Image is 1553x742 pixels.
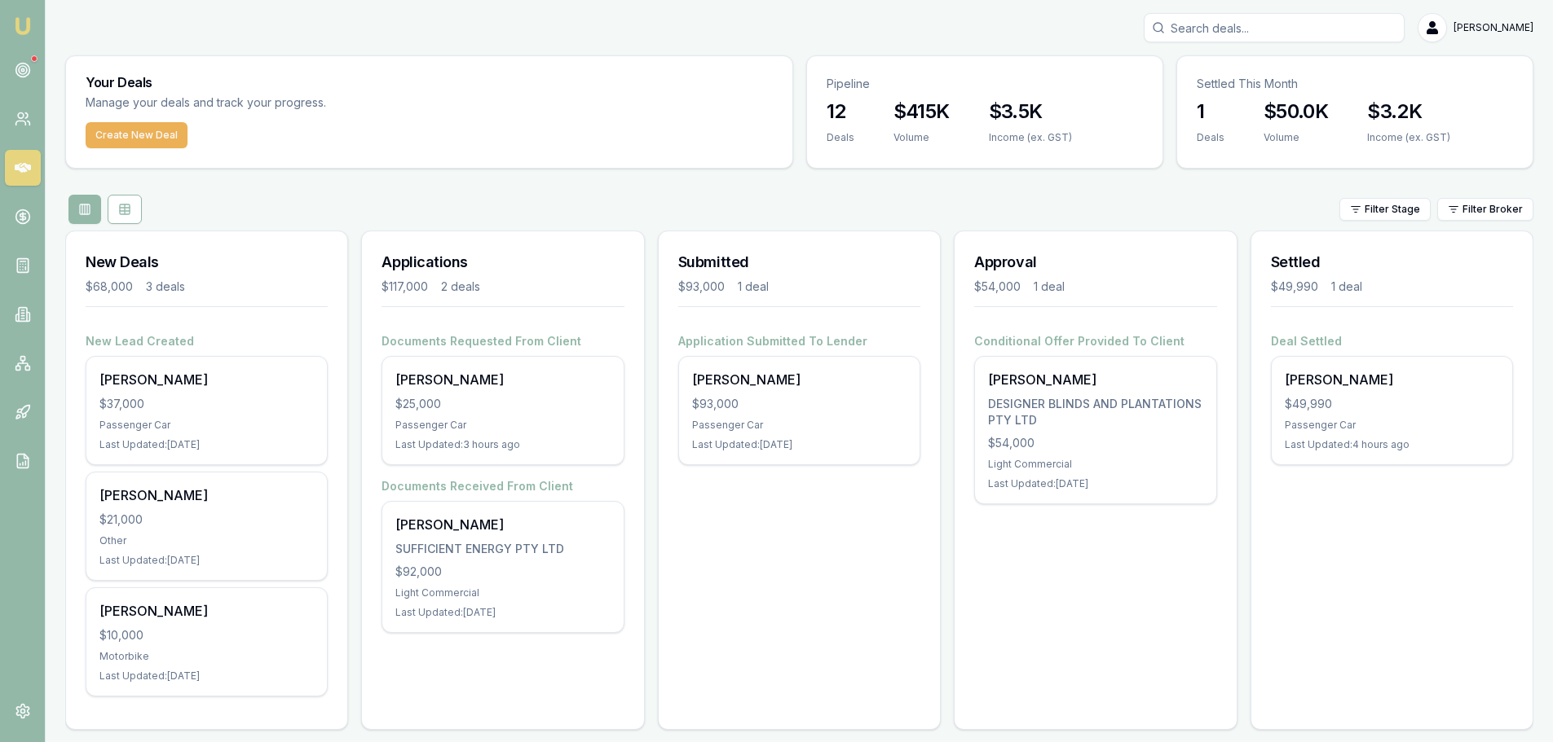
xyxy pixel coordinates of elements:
span: [PERSON_NAME] [1454,21,1533,34]
div: Deals [827,131,854,144]
h3: 1 [1197,99,1224,125]
h3: Submitted [678,251,920,274]
span: Filter Stage [1365,203,1420,216]
div: [PERSON_NAME] [99,601,314,621]
div: Last Updated: [DATE] [395,606,610,619]
h4: Deal Settled [1271,333,1513,349]
h4: Application Submitted To Lender [678,333,920,349]
div: 1 deal [1034,279,1065,295]
div: Last Updated: 4 hours ago [1285,438,1499,451]
div: $68,000 [86,279,133,295]
img: emu-icon-u.png [13,16,33,36]
div: [PERSON_NAME] [988,370,1202,389]
h3: 12 [827,99,854,125]
div: SUFFICIENT ENERGY PTY LTD [395,541,610,557]
div: 2 deals [441,279,480,295]
div: $49,990 [1271,279,1318,295]
div: Light Commercial [988,458,1202,471]
div: Last Updated: [DATE] [988,477,1202,490]
div: Deals [1197,131,1224,144]
div: [PERSON_NAME] [99,485,314,505]
h3: Your Deals [86,76,773,89]
div: Last Updated: [DATE] [99,438,314,451]
h3: Approval [974,251,1216,274]
div: Volume [893,131,950,144]
div: DESIGNER BLINDS AND PLANTATIONS PTY LTD [988,396,1202,428]
div: Income (ex. GST) [1367,131,1450,144]
button: Filter Stage [1339,198,1431,221]
div: [PERSON_NAME] [99,370,314,389]
div: [PERSON_NAME] [395,515,610,534]
div: [PERSON_NAME] [395,370,610,389]
div: Motorbike [99,650,314,663]
div: [PERSON_NAME] [1285,370,1499,389]
div: Other [99,534,314,547]
h3: Applications [382,251,624,274]
div: $54,000 [974,279,1021,295]
h3: $3.2K [1367,99,1450,125]
div: $92,000 [395,564,610,580]
div: Last Updated: [DATE] [99,554,314,567]
div: $93,000 [692,396,907,412]
div: $25,000 [395,396,610,412]
div: Volume [1264,131,1328,144]
div: Last Updated: 3 hours ago [395,438,610,451]
div: 1 deal [738,279,769,295]
div: Passenger Car [395,419,610,432]
h3: Settled [1271,251,1513,274]
p: Settled This Month [1197,76,1513,92]
div: Passenger Car [1285,419,1499,432]
h4: Documents Received From Client [382,478,624,494]
div: 3 deals [146,279,185,295]
div: $117,000 [382,279,428,295]
h4: New Lead Created [86,333,328,349]
div: $49,990 [1285,396,1499,412]
button: Filter Broker [1437,198,1533,221]
div: Last Updated: [DATE] [692,438,907,451]
div: Income (ex. GST) [989,131,1072,144]
span: Filter Broker [1463,203,1523,216]
div: $93,000 [678,279,725,295]
h4: Conditional Offer Provided To Client [974,333,1216,349]
div: $37,000 [99,396,314,412]
h4: Documents Requested From Client [382,333,624,349]
h3: $3.5K [989,99,1072,125]
div: 1 deal [1331,279,1362,295]
h3: $50.0K [1264,99,1328,125]
div: $21,000 [99,511,314,528]
div: [PERSON_NAME] [692,370,907,389]
input: Search deals [1144,13,1405,42]
div: Passenger Car [99,419,314,432]
p: Manage your deals and track your progress. [86,94,503,112]
div: Light Commercial [395,586,610,599]
div: $10,000 [99,627,314,643]
h3: New Deals [86,251,328,274]
div: Passenger Car [692,419,907,432]
div: $54,000 [988,435,1202,451]
div: Last Updated: [DATE] [99,670,314,683]
h3: $415K [893,99,950,125]
button: Create New Deal [86,122,188,148]
p: Pipeline [827,76,1143,92]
